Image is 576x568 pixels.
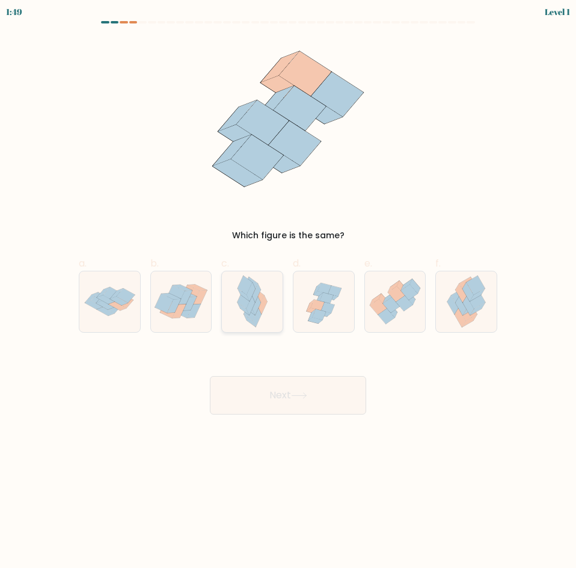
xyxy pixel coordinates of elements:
span: b. [150,256,159,270]
span: a. [79,256,87,270]
div: Which figure is the same? [86,229,490,242]
span: d. [293,256,301,270]
span: f. [435,256,441,270]
span: e. [364,256,372,270]
div: 1:49 [6,5,22,18]
span: c. [221,256,229,270]
button: Next [210,376,366,415]
div: Level 1 [545,5,570,18]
